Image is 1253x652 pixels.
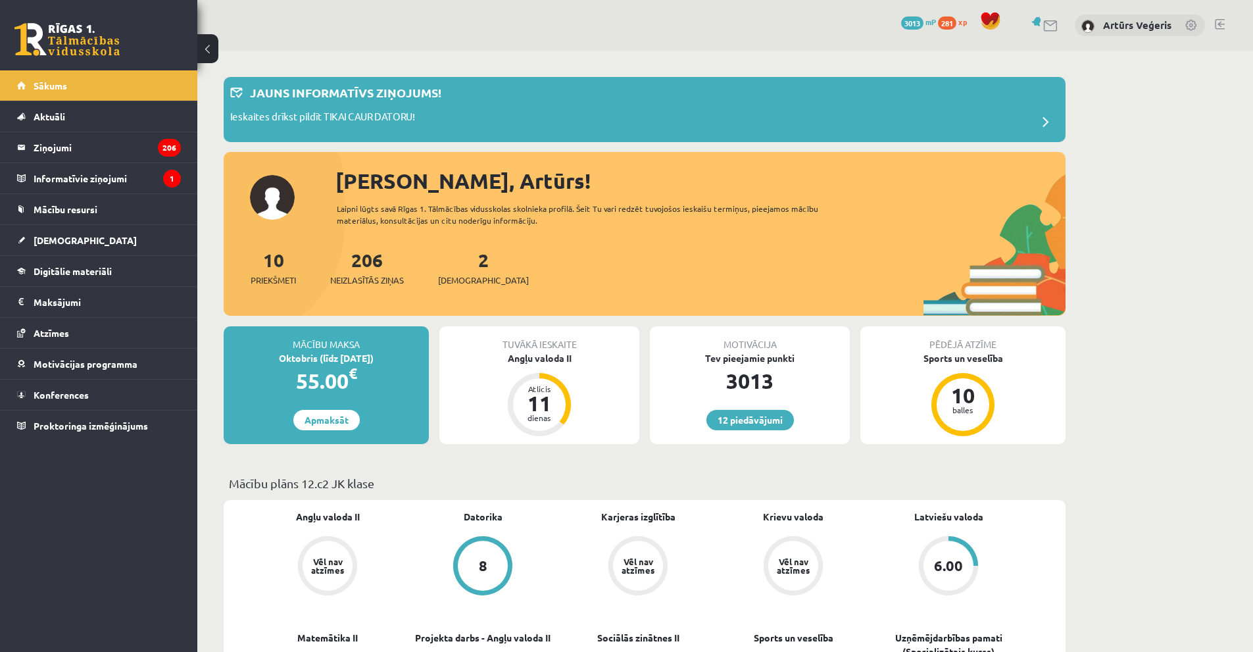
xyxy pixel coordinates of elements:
a: 206Neizlasītās ziņas [330,248,404,287]
span: Digitālie materiāli [34,265,112,277]
a: Jauns informatīvs ziņojums! Ieskaites drīkst pildīt TIKAI CAUR DATORU! [230,84,1059,136]
a: Proktoringa izmēģinājums [17,411,181,441]
a: Digitālie materiāli [17,256,181,286]
a: Vēl nav atzīmes [560,536,716,598]
span: 281 [938,16,956,30]
p: Ieskaites drīkst pildīt TIKAI CAUR DATORU! [230,109,415,128]
span: [DEMOGRAPHIC_DATA] [438,274,529,287]
a: Artūrs Veģeris [1103,18,1171,32]
a: Matemātika II [297,631,358,645]
a: Sports un veselība 10 balles [860,351,1066,438]
a: 3013 mP [901,16,936,27]
legend: Informatīvie ziņojumi [34,163,181,193]
div: Oktobris (līdz [DATE]) [224,351,429,365]
a: Sākums [17,70,181,101]
div: balles [943,406,983,414]
span: Aktuāli [34,111,65,122]
span: Neizlasītās ziņas [330,274,404,287]
p: Mācību plāns 12.c2 JK klase [229,474,1060,492]
a: [DEMOGRAPHIC_DATA] [17,225,181,255]
a: Angļu valoda II Atlicis 11 dienas [439,351,639,438]
div: Angļu valoda II [439,351,639,365]
div: 6.00 [934,559,963,573]
div: Pēdējā atzīme [860,326,1066,351]
i: 206 [158,139,181,157]
span: Atzīmes [34,327,69,339]
a: Konferences [17,380,181,410]
a: Angļu valoda II [296,510,360,524]
a: Atzīmes [17,318,181,348]
span: xp [958,16,967,27]
a: Apmaksāt [293,410,360,430]
a: Sports un veselība [754,631,833,645]
a: Vēl nav atzīmes [716,536,871,598]
div: Tuvākā ieskaite [439,326,639,351]
a: Maksājumi [17,287,181,317]
span: Sākums [34,80,67,91]
a: Rīgas 1. Tālmācības vidusskola [14,23,120,56]
span: Mācību resursi [34,203,97,215]
div: [PERSON_NAME], Artūrs! [335,165,1066,197]
a: Vēl nav atzīmes [250,536,405,598]
span: € [349,364,357,383]
a: Krievu valoda [763,510,823,524]
i: 1 [163,170,181,188]
a: Sociālās zinātnes II [597,631,679,645]
div: 3013 [650,365,850,397]
a: Mācību resursi [17,194,181,224]
span: Motivācijas programma [34,358,137,370]
a: 10Priekšmeti [251,248,296,287]
a: Karjeras izglītība [601,510,676,524]
a: 6.00 [871,536,1026,598]
legend: Ziņojumi [34,132,181,163]
p: Jauns informatīvs ziņojums! [250,84,441,101]
a: 2[DEMOGRAPHIC_DATA] [438,248,529,287]
a: Projekta darbs - Angļu valoda II [415,631,551,645]
div: dienas [520,414,559,422]
span: 3013 [901,16,923,30]
div: 55.00 [224,365,429,397]
span: [DEMOGRAPHIC_DATA] [34,234,137,246]
a: Aktuāli [17,101,181,132]
div: 8 [479,559,487,573]
span: Konferences [34,389,89,401]
a: 12 piedāvājumi [706,410,794,430]
a: 281 xp [938,16,973,27]
div: Tev pieejamie punkti [650,351,850,365]
a: 8 [405,536,560,598]
div: Atlicis [520,385,559,393]
div: Sports un veselība [860,351,1066,365]
div: 11 [520,393,559,414]
div: Mācību maksa [224,326,429,351]
div: Vēl nav atzīmes [620,557,656,574]
div: Vēl nav atzīmes [309,557,346,574]
a: Ziņojumi206 [17,132,181,163]
div: Vēl nav atzīmes [775,557,812,574]
img: Artūrs Veģeris [1081,20,1094,33]
span: Proktoringa izmēģinājums [34,420,148,432]
div: Laipni lūgts savā Rīgas 1. Tālmācības vidusskolas skolnieka profilā. Šeit Tu vari redzēt tuvojošo... [337,203,842,226]
a: Latviešu valoda [914,510,983,524]
div: Motivācija [650,326,850,351]
span: Priekšmeti [251,274,296,287]
span: mP [925,16,936,27]
div: 10 [943,385,983,406]
a: Motivācijas programma [17,349,181,379]
legend: Maksājumi [34,287,181,317]
a: Informatīvie ziņojumi1 [17,163,181,193]
a: Datorika [464,510,503,524]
